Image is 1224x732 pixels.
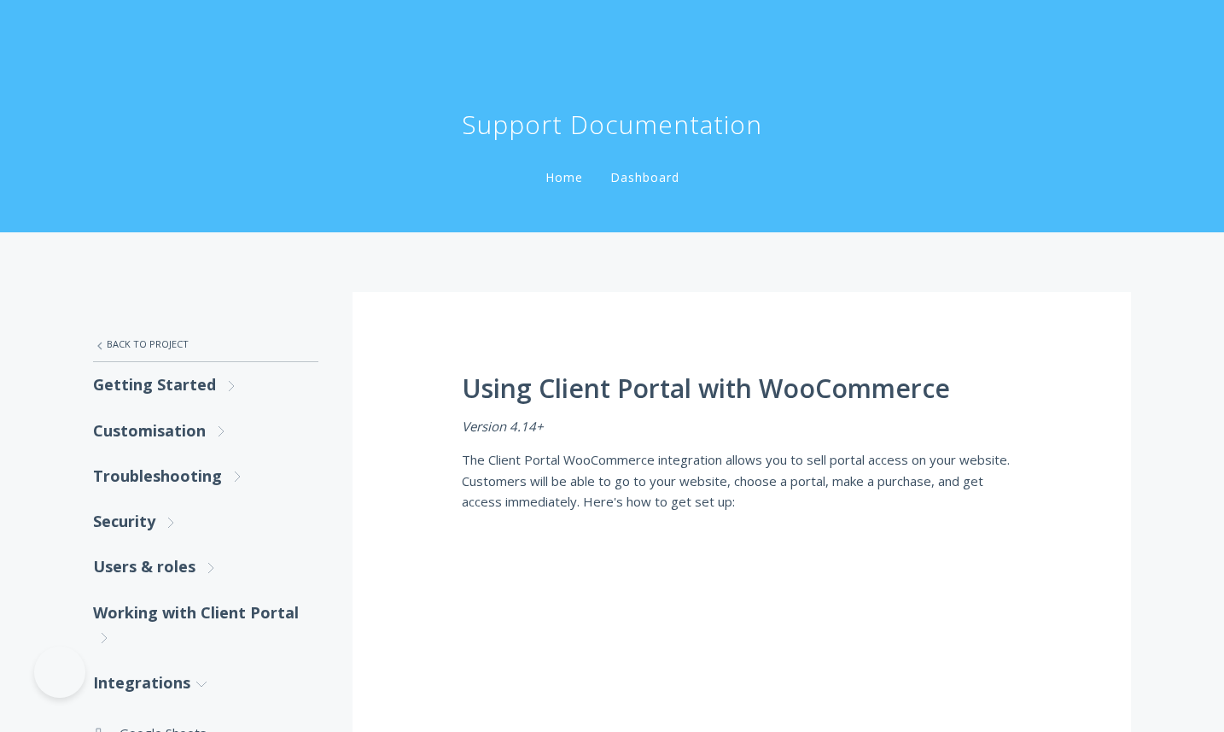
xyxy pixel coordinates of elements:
p: The Client Portal WooCommerce integration allows you to sell portal access on your website. Custo... [462,449,1022,512]
iframe: Toggle Customer Support [34,647,85,698]
a: Working with Client Portal [93,590,318,661]
a: Getting Started [93,362,318,407]
a: Users & roles [93,544,318,589]
em: Version 4.14+ [462,418,544,435]
a: Integrations [93,660,318,706]
a: Back to Project [93,326,318,362]
a: Security [93,499,318,544]
a: Dashboard [607,169,683,185]
a: Customisation [93,408,318,454]
a: Home [542,169,586,185]
h1: Support Documentation [462,108,762,142]
h1: Using Client Portal with WooCommerce [462,374,1022,403]
a: Troubleshooting [93,454,318,499]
